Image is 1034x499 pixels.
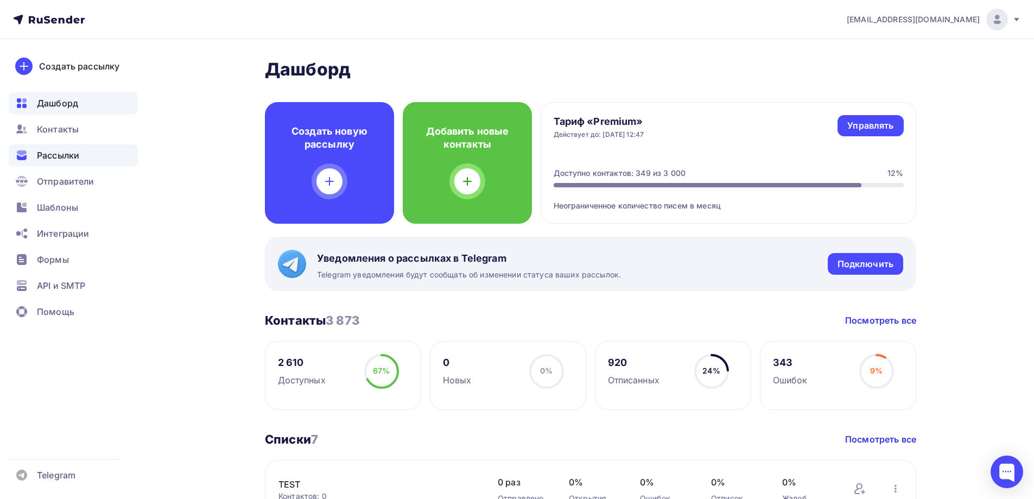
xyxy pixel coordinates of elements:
span: Дашборд [37,97,78,110]
span: [EMAIL_ADDRESS][DOMAIN_NAME] [847,14,980,25]
h2: Дашборд [265,59,916,80]
div: 12% [887,168,903,179]
span: Шаблоны [37,201,78,214]
span: API и SMTP [37,279,85,292]
span: Telegram [37,469,75,482]
h4: Тариф «Premium» [554,115,644,128]
span: 0% [711,476,760,489]
h3: Списки [265,432,318,447]
a: [EMAIL_ADDRESS][DOMAIN_NAME] [847,9,1021,30]
span: 24% [702,366,720,375]
a: TEST [278,478,463,491]
span: Рассылки [37,149,79,162]
span: 67% [373,366,390,375]
span: Отправители [37,175,94,188]
span: Формы [37,253,69,266]
a: Отправители [9,170,138,192]
div: Отписанных [608,374,659,387]
span: 0% [569,476,618,489]
div: 343 [773,356,808,369]
span: 0 раз [498,476,547,489]
h3: Контакты [265,313,359,328]
div: Доступных [278,374,326,387]
a: Посмотреть все [845,314,916,327]
div: Подключить [838,258,893,270]
div: Неограниченное количество писем в месяц [554,187,904,211]
a: Шаблоны [9,197,138,218]
h4: Добавить новые контакты [420,125,515,151]
div: 0 [443,356,472,369]
div: Новых [443,374,472,387]
div: Создать рассылку [39,60,119,73]
span: Интеграции [37,227,89,240]
span: 7 [311,432,318,446]
a: Рассылки [9,144,138,166]
span: Контакты [37,123,79,136]
div: Доступно контактов: 349 из 3 000 [554,168,686,179]
h4: Создать новую рассылку [282,125,377,151]
div: Действует до: [DATE] 12:47 [554,130,644,139]
div: 2 610 [278,356,326,369]
a: Посмотреть все [845,433,916,446]
div: Управлять [847,119,893,132]
span: 0% [782,476,832,489]
span: 0% [640,476,689,489]
span: 3 873 [326,313,359,327]
div: Ошибок [773,374,808,387]
div: 920 [608,356,659,369]
span: Уведомления о рассылках в Telegram [317,252,621,265]
a: Формы [9,249,138,270]
span: 0% [540,366,553,375]
span: Помощь [37,305,74,318]
span: Telegram уведомления будут сообщать об изменении статуса ваших рассылок. [317,269,621,280]
a: Контакты [9,118,138,140]
span: 9% [870,366,883,375]
a: Дашборд [9,92,138,114]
